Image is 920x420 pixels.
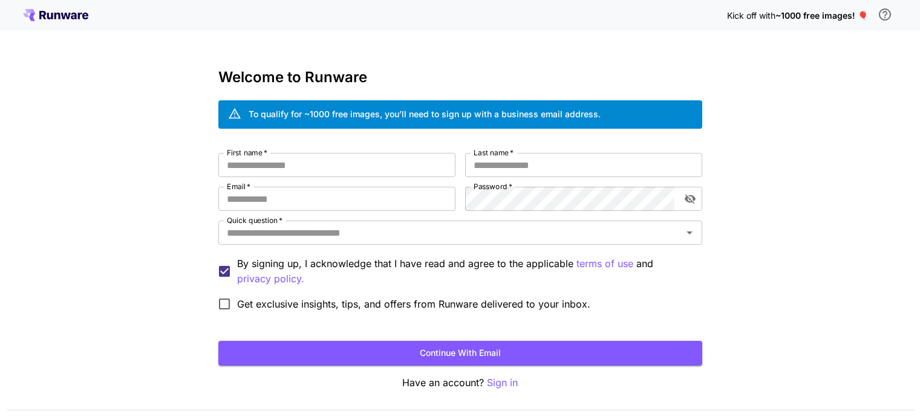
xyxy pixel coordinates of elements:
[237,271,304,286] button: By signing up, I acknowledge that I have read and agree to the applicable terms of use and
[218,341,702,366] button: Continue with email
[576,256,633,271] button: By signing up, I acknowledge that I have read and agree to the applicable and privacy policy.
[474,181,512,192] label: Password
[237,271,304,286] p: privacy policy.
[237,256,693,286] p: By signing up, I acknowledge that I have read and agree to the applicable and
[227,215,282,225] label: Quick question
[775,10,868,21] span: ~1000 free images! 🎈
[218,375,702,390] p: Have an account?
[227,181,250,192] label: Email
[487,375,518,390] button: Sign in
[679,188,701,210] button: toggle password visibility
[237,297,590,311] span: Get exclusive insights, tips, and offers from Runware delivered to your inbox.
[727,10,775,21] span: Kick off with
[218,69,702,86] h3: Welcome to Runware
[681,224,698,241] button: Open
[249,108,601,120] div: To qualify for ~1000 free images, you’ll need to sign up with a business email address.
[576,256,633,271] p: terms of use
[227,147,267,158] label: First name
[474,147,514,158] label: Last name
[873,2,897,27] button: In order to qualify for free credit, you need to sign up with a business email address and click ...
